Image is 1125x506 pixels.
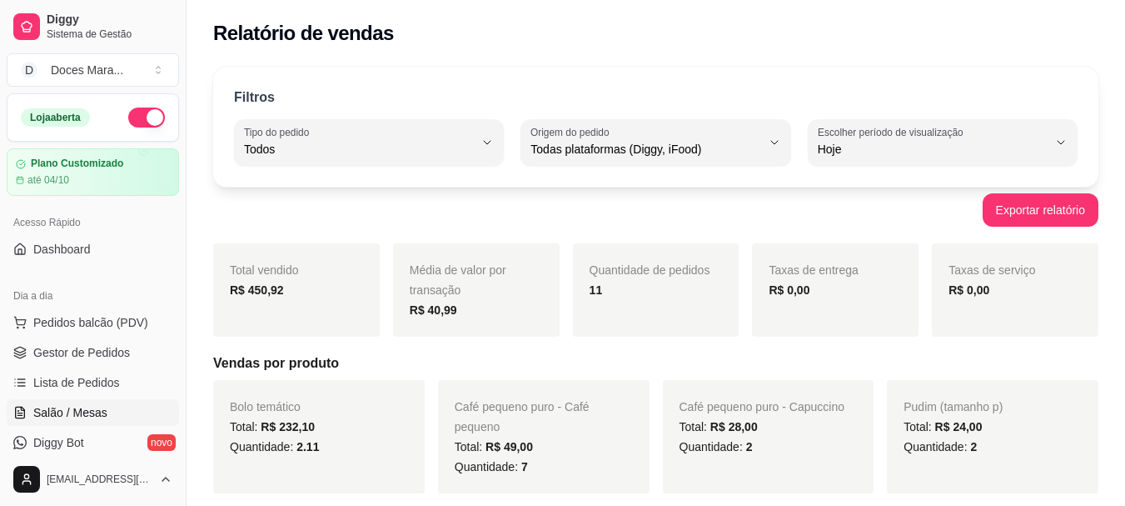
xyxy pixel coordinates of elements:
span: Diggy Bot [33,434,84,451]
article: até 04/10 [27,173,69,187]
strong: R$ 40,99 [410,303,457,317]
span: Hoje [818,141,1048,158]
p: Filtros [234,88,275,108]
button: Pedidos balcão (PDV) [7,309,179,336]
span: Dashboard [33,241,91,258]
span: [EMAIL_ADDRESS][DOMAIN_NAME] [47,473,152,486]
a: Plano Customizadoaté 04/10 [7,148,179,196]
span: R$ 28,00 [710,420,758,433]
span: Café pequeno puro - Capuccino [679,400,844,413]
a: DiggySistema de Gestão [7,7,179,47]
label: Origem do pedido [530,125,615,139]
h2: Relatório de vendas [213,20,394,47]
button: Tipo do pedidoTodos [234,119,504,166]
span: 7 [521,460,528,473]
span: Total: [230,420,315,433]
div: Doces Mara ... [51,62,123,78]
button: Origem do pedidoTodas plataformas (Diggy, iFood) [520,119,790,166]
span: Total: [455,440,533,453]
span: Café pequeno puro - Café pequeno [455,400,590,433]
div: Loja aberta [21,108,90,127]
span: Pedidos balcão (PDV) [33,314,148,331]
strong: R$ 0,00 [769,283,809,297]
a: Diggy Botnovo [7,429,179,456]
label: Escolher período de visualização [818,125,968,139]
div: Acesso Rápido [7,209,179,236]
span: Lista de Pedidos [33,374,120,391]
strong: 11 [590,283,603,297]
span: Total: [903,420,982,433]
strong: R$ 0,00 [948,283,989,297]
a: Dashboard [7,236,179,263]
span: 2.11 [296,440,319,453]
button: Select a team [7,53,179,87]
span: Salão / Mesas [33,404,107,421]
div: Dia a dia [7,283,179,309]
span: Quantidade: [230,440,319,453]
span: Quantidade de pedidos [590,263,710,277]
h5: Vendas por produto [213,353,1098,373]
span: D [21,62,37,78]
label: Tipo do pedido [244,125,315,139]
button: Alterar Status [128,108,165,128]
span: Total vendido [230,263,299,277]
span: Todas plataformas (Diggy, iFood) [530,141,760,158]
span: Quantidade: [455,460,528,473]
a: Gestor de Pedidos [7,339,179,366]
article: Plano Customizado [31,158,123,170]
span: Todos [244,141,474,158]
button: Exportar relatório [983,193,1098,227]
span: Sistema de Gestão [47,28,172,41]
button: Escolher período de visualizaçãoHoje [808,119,1078,166]
span: Taxas de entrega [769,263,858,277]
span: 2 [970,440,977,453]
span: R$ 49,00 [485,440,533,453]
span: Média de valor por transação [410,263,506,297]
span: Diggy [47,13,172,28]
span: Pudim (tamanho p) [903,400,1003,413]
span: Gestor de Pedidos [33,344,130,361]
a: Salão / Mesas [7,399,179,426]
span: Quantidade: [679,440,753,453]
span: 2 [746,440,753,453]
a: Lista de Pedidos [7,369,179,396]
span: R$ 232,10 [261,420,315,433]
span: Bolo temático [230,400,301,413]
span: R$ 24,00 [935,420,983,433]
span: Quantidade: [903,440,977,453]
span: Total: [679,420,758,433]
span: Taxas de serviço [948,263,1035,277]
strong: R$ 450,92 [230,283,284,297]
button: [EMAIL_ADDRESS][DOMAIN_NAME] [7,459,179,499]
